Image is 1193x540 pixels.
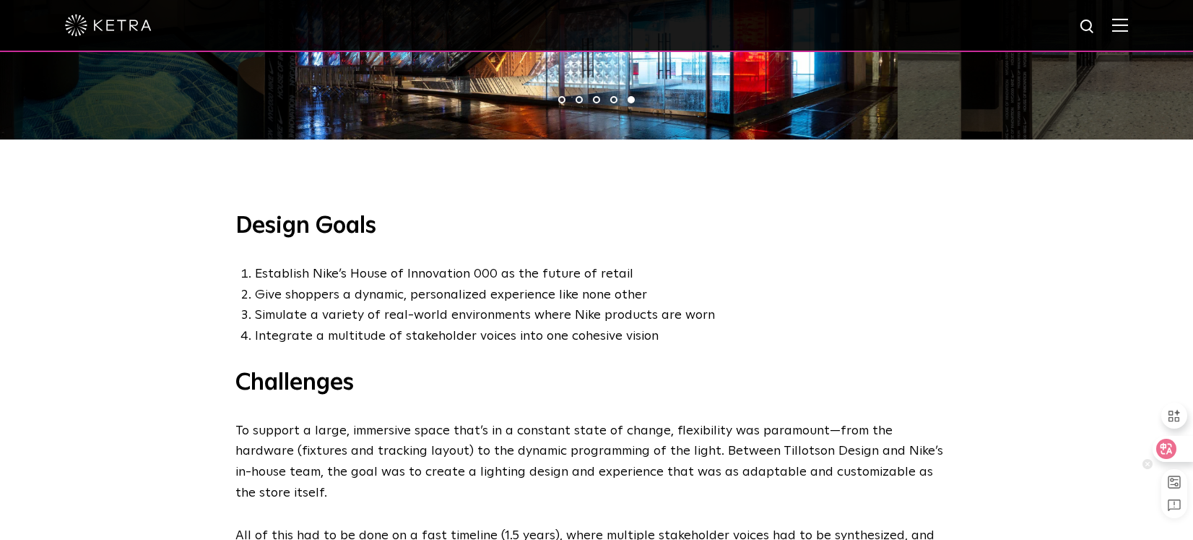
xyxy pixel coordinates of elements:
span: Design Goals [235,215,376,238]
p: To support a large, immersive space that’s in a constant state of change, flexibility was paramou... [235,421,950,504]
li: Give shoppers a dynamic, personalized experience like none other [255,285,958,306]
li: Integrate a multitude of stakeholder voices into one cohesive vision [255,326,958,347]
img: ketra-logo-2019-white [65,14,152,36]
img: Hamburger%20Nav.svg [1112,18,1128,32]
img: search icon [1079,18,1097,36]
li: Establish Nike’s House of Innovation 000 as the future of retail [255,264,958,285]
li: Simulate a variety of real-world environments where Nike products are worn [255,305,958,326]
h3: Challenges [235,369,958,399]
